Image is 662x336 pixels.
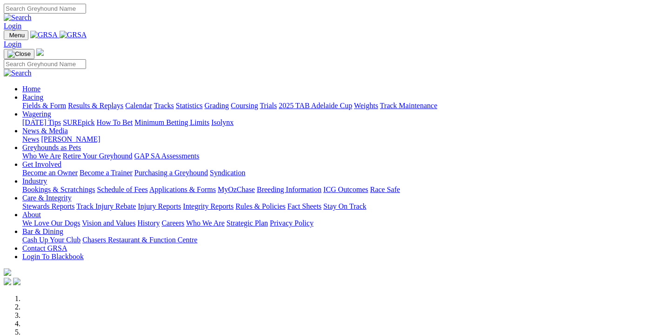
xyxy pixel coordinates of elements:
a: Integrity Reports [183,202,234,210]
a: Contact GRSA [22,244,67,252]
a: How To Bet [97,118,133,126]
a: Syndication [210,169,245,177]
a: Strategic Plan [227,219,268,227]
a: Login [4,22,21,30]
img: logo-grsa-white.png [4,268,11,276]
a: Home [22,85,40,93]
a: [PERSON_NAME] [41,135,100,143]
a: ICG Outcomes [323,185,368,193]
a: Statistics [176,102,203,110]
div: About [22,219,658,227]
div: Wagering [22,118,658,127]
div: Greyhounds as Pets [22,152,658,160]
a: Fact Sheets [288,202,321,210]
a: Minimum Betting Limits [134,118,209,126]
span: Menu [9,32,25,39]
a: About [22,211,41,219]
div: Industry [22,185,658,194]
a: Race Safe [370,185,400,193]
img: GRSA [60,31,87,39]
div: Get Involved [22,169,658,177]
img: GRSA [30,31,58,39]
img: facebook.svg [4,278,11,285]
a: We Love Our Dogs [22,219,80,227]
button: Toggle navigation [4,30,28,40]
a: Privacy Policy [270,219,314,227]
img: Search [4,69,32,77]
a: Bookings & Scratchings [22,185,95,193]
a: SUREpick [63,118,94,126]
a: Stewards Reports [22,202,74,210]
div: Bar & Dining [22,236,658,244]
a: Tracks [154,102,174,110]
a: Care & Integrity [22,194,72,202]
a: Become an Owner [22,169,78,177]
div: News & Media [22,135,658,144]
div: Care & Integrity [22,202,658,211]
a: Vision and Values [82,219,135,227]
a: Coursing [231,102,258,110]
a: Injury Reports [138,202,181,210]
div: Racing [22,102,658,110]
a: Get Involved [22,160,61,168]
button: Toggle navigation [4,49,34,59]
a: Results & Replays [68,102,123,110]
a: News [22,135,39,143]
a: Rules & Policies [235,202,286,210]
img: logo-grsa-white.png [36,48,44,56]
a: Industry [22,177,47,185]
a: Purchasing a Greyhound [134,169,208,177]
a: Applications & Forms [149,185,216,193]
a: 2025 TAB Adelaide Cup [279,102,352,110]
a: [DATE] Tips [22,118,61,126]
a: Bar & Dining [22,227,63,235]
a: Who We Are [22,152,61,160]
a: Cash Up Your Club [22,236,80,244]
a: Wagering [22,110,51,118]
a: Weights [354,102,378,110]
a: Stay On Track [323,202,366,210]
a: Calendar [125,102,152,110]
img: twitter.svg [13,278,20,285]
input: Search [4,4,86,14]
a: News & Media [22,127,68,135]
a: Chasers Restaurant & Function Centre [82,236,197,244]
a: Greyhounds as Pets [22,144,81,151]
a: Fields & Form [22,102,66,110]
a: Trials [260,102,277,110]
a: Grading [205,102,229,110]
a: History [137,219,160,227]
a: Isolynx [211,118,234,126]
a: Retire Your Greyhound [63,152,133,160]
a: Login To Blackbook [22,253,84,261]
input: Search [4,59,86,69]
a: GAP SA Assessments [134,152,200,160]
a: Track Maintenance [380,102,437,110]
a: Track Injury Rebate [76,202,136,210]
a: Careers [161,219,184,227]
a: Login [4,40,21,48]
a: Racing [22,93,43,101]
a: Who We Are [186,219,225,227]
a: Breeding Information [257,185,321,193]
a: Become a Trainer [80,169,133,177]
a: Schedule of Fees [97,185,147,193]
img: Close [7,50,31,58]
img: Search [4,14,32,22]
a: MyOzChase [218,185,255,193]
